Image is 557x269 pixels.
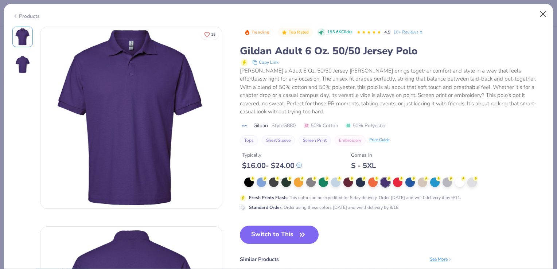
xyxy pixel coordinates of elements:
a: 10+ Reviews [393,29,424,35]
div: 4.9 Stars [357,27,381,38]
button: Tops [240,135,258,145]
div: Products [12,12,40,20]
strong: Standard Order : [249,204,283,210]
button: Switch to This [240,226,319,244]
img: Back [14,56,31,73]
span: 50% Polyester [346,122,386,129]
button: Screen Print [299,135,331,145]
img: Trending sort [244,30,250,35]
div: Print Guide [369,137,390,143]
span: 4.9 [384,29,390,35]
button: Short Sleeve [262,135,295,145]
button: Embroidery [335,135,366,145]
div: Typically [242,151,302,159]
button: Badge Button [278,28,313,37]
div: S - 5XL [351,161,376,170]
div: $ 16.00 - $ 24.00 [242,161,302,170]
div: Comes In [351,151,376,159]
button: Badge Button [241,28,273,37]
div: Order using these colors [DATE] and we’ll delivery by 9/18. [249,204,400,211]
img: Front [14,28,31,46]
button: Close [536,7,550,21]
img: Top Rated sort [281,30,287,35]
div: [PERSON_NAME]’s Adult 6 Oz. 50/50 Jersey [PERSON_NAME] brings together comfort and style in a way... [240,67,545,116]
img: brand logo [240,123,250,129]
div: Similar Products [240,256,279,263]
span: 193.6K Clicks [327,29,352,35]
span: Style G880 [272,122,296,129]
span: Top Rated [289,30,309,34]
span: Gildan [253,122,268,129]
strong: Fresh Prints Flash : [249,195,288,200]
div: Gildan Adult 6 Oz. 50/50 Jersey Polo [240,44,545,58]
div: This color can be expedited for 5 day delivery. Order [DATE] and we’ll delivery it by 9/11. [249,194,461,201]
span: 15 [211,33,215,36]
button: Like [201,29,219,40]
button: copy to clipboard [250,58,281,67]
div: See More [430,256,452,262]
span: 50% Cotton [304,122,338,129]
img: Front [40,27,222,208]
span: Trending [252,30,269,34]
